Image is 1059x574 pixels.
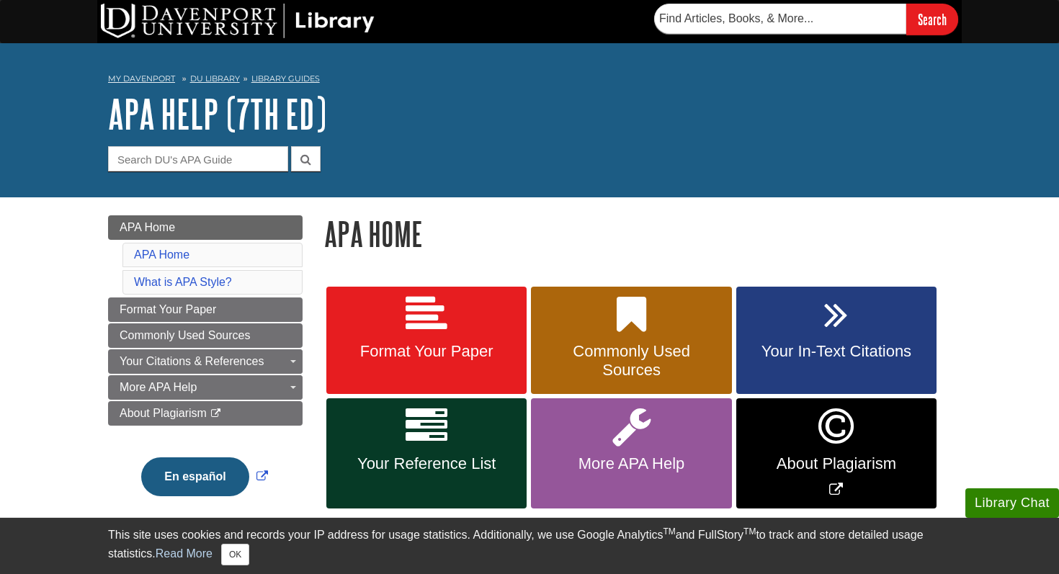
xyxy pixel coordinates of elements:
span: Commonly Used Sources [542,342,720,380]
a: More APA Help [108,375,303,400]
i: This link opens in a new window [210,409,222,418]
a: Your Citations & References [108,349,303,374]
span: About Plagiarism [747,454,926,473]
span: About Plagiarism [120,407,207,419]
a: Commonly Used Sources [531,287,731,395]
a: Commonly Used Sources [108,323,303,348]
a: My Davenport [108,73,175,85]
span: Your Citations & References [120,355,264,367]
span: More APA Help [120,381,197,393]
a: APA Home [134,248,189,261]
a: About Plagiarism [108,401,303,426]
a: APA Help (7th Ed) [108,91,326,136]
a: DU Library [190,73,240,84]
a: Library Guides [251,73,320,84]
div: Guide Page Menu [108,215,303,521]
h1: APA Home [324,215,951,252]
a: Link opens in new window [138,470,271,483]
div: This site uses cookies and records your IP address for usage statistics. Additionally, we use Goo... [108,526,951,565]
img: DU Library [101,4,375,38]
sup: TM [743,526,756,537]
a: Your In-Text Citations [736,287,937,395]
span: Format Your Paper [337,342,516,361]
span: Your Reference List [337,454,516,473]
button: En español [141,457,249,496]
a: APA Home [108,215,303,240]
a: More APA Help [531,398,731,508]
span: Commonly Used Sources [120,329,250,341]
input: Search [906,4,958,35]
span: More APA Help [542,454,720,473]
span: APA Home [120,221,175,233]
span: Your In-Text Citations [747,342,926,361]
nav: breadcrumb [108,69,951,92]
a: What is APA Style? [134,276,232,288]
a: Format Your Paper [108,297,303,322]
input: Find Articles, Books, & More... [654,4,906,34]
button: Close [221,544,249,565]
input: Search DU's APA Guide [108,146,288,171]
sup: TM [663,526,675,537]
button: Library Chat [965,488,1059,518]
a: Read More [156,547,213,560]
span: Format Your Paper [120,303,216,315]
a: Format Your Paper [326,287,527,395]
a: Link opens in new window [736,398,937,508]
a: Your Reference List [326,398,527,508]
form: Searches DU Library's articles, books, and more [654,4,958,35]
